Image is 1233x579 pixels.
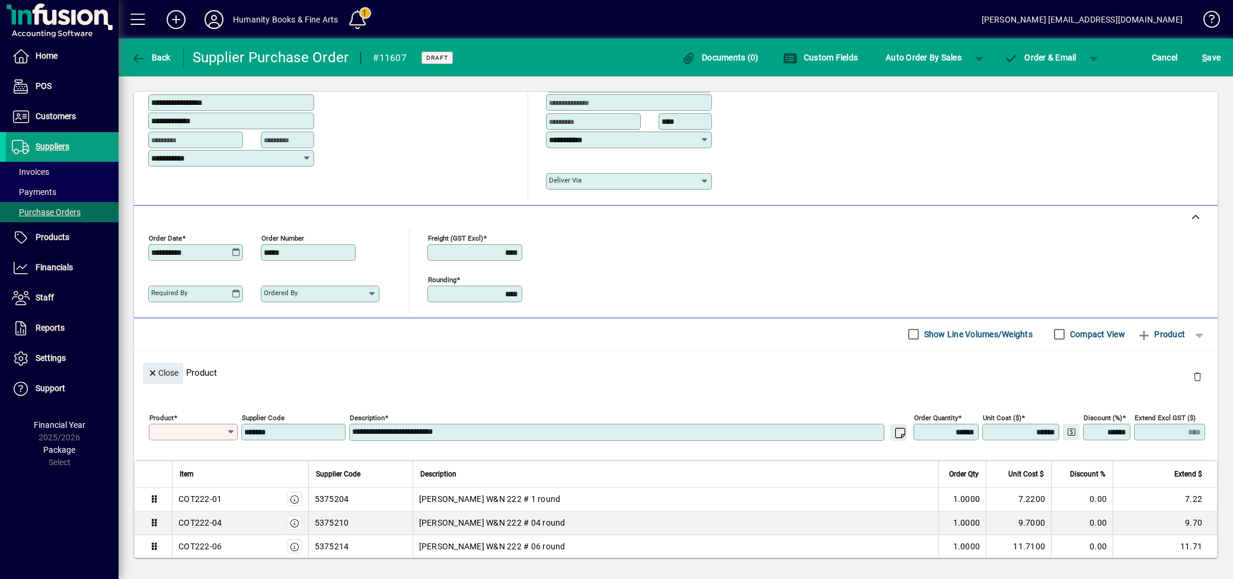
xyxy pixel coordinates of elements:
span: Financials [36,263,73,272]
mat-label: Deliver via [549,176,582,184]
app-page-header-button: Delete [1183,371,1212,382]
td: 0.00 [1051,511,1113,535]
div: COT222-04 [178,517,222,529]
div: Product [134,351,1218,394]
app-page-header-button: Close [140,367,186,378]
mat-label: Freight (GST excl) [428,233,483,242]
button: Order & Email [998,47,1082,68]
button: Product [1131,324,1191,345]
span: Unit Cost $ [1008,468,1044,481]
span: Financial Year [34,420,85,430]
span: POS [36,81,52,91]
span: S [1202,53,1207,62]
button: Add [157,9,195,30]
div: COT222-06 [178,540,222,552]
td: 5375210 [308,511,413,535]
label: Compact View [1068,328,1125,340]
span: [PERSON_NAME] W&N 222 # 06 round [419,540,566,552]
a: Invoices [6,162,119,182]
span: Purchase Orders [12,207,81,217]
mat-label: Order number [261,233,304,242]
button: Change Price Levels [1063,424,1079,440]
mat-label: Required by [151,289,187,297]
div: #11607 [373,49,407,68]
span: Support [36,383,65,393]
a: Support [6,374,119,404]
span: Description [420,468,456,481]
button: Back [128,47,174,68]
span: Cancel [1152,48,1178,67]
span: Documents (0) [682,53,759,62]
td: 7.2200 [986,488,1051,511]
td: 0.00 [1051,488,1113,511]
a: Products [6,223,119,252]
div: [PERSON_NAME] [EMAIL_ADDRESS][DOMAIN_NAME] [982,10,1183,29]
div: Humanity Books & Fine Arts [233,10,338,29]
a: Reports [6,314,119,343]
span: Back [131,53,171,62]
mat-label: Extend excl GST ($) [1135,413,1196,421]
td: 5375214 [308,535,413,559]
button: Cancel [1149,47,1181,68]
mat-label: Ordered by [264,289,298,297]
div: Supplier Purchase Order [193,48,349,67]
a: Knowledge Base [1194,2,1218,41]
td: 5375204 [308,488,413,511]
mat-label: Order Quantity [914,413,958,421]
td: 1.0000 [938,511,986,535]
td: 9.70 [1113,511,1217,535]
td: 7.22 [1113,488,1217,511]
a: Staff [6,283,119,313]
span: ave [1202,48,1221,67]
a: Customers [6,102,119,132]
span: Reports [36,323,65,332]
span: Draft [426,54,448,62]
a: Home [6,41,119,71]
td: 11.71 [1113,535,1217,559]
span: Auto Order By Sales [886,48,962,67]
button: Close [143,363,183,384]
app-page-header-button: Back [119,47,184,68]
mat-label: Supplier Code [242,413,285,421]
span: Extend $ [1174,468,1202,481]
td: 1.0000 [938,488,986,511]
div: COT222-01 [178,493,222,505]
span: [PERSON_NAME] W&N 222 # 04 round [419,517,566,529]
a: Purchase Orders [6,202,119,222]
mat-label: Description [350,413,385,421]
button: Auto Order By Sales [880,47,967,68]
span: Products [36,232,69,242]
button: Delete [1183,363,1212,391]
span: Settings [36,353,66,363]
a: Payments [6,182,119,202]
span: Home [36,51,58,60]
a: Financials [6,253,119,283]
span: Package [43,445,75,455]
mat-label: Unit Cost ($) [983,413,1021,421]
td: 0.00 [1051,535,1113,559]
mat-label: Rounding [428,275,456,283]
span: Suppliers [36,142,69,151]
span: Product [1137,325,1185,344]
span: Order & Email [1004,53,1077,62]
span: Payments [12,187,56,197]
span: Close [148,363,178,383]
td: 9.7000 [986,511,1051,535]
span: Staff [36,293,54,302]
button: Documents (0) [679,47,762,68]
label: Show Line Volumes/Weights [922,328,1033,340]
mat-label: Discount (%) [1084,413,1122,421]
span: Customers [36,111,76,121]
td: 11.7100 [986,535,1051,559]
button: Profile [195,9,233,30]
span: Invoices [12,167,49,177]
mat-label: Product [149,413,174,421]
span: Custom Fields [783,53,858,62]
mat-label: Order date [149,233,182,242]
span: [PERSON_NAME] W&N 222 # 1 round [419,493,561,505]
span: Order Qty [949,468,979,481]
span: Discount % [1070,468,1106,481]
button: Custom Fields [780,47,861,68]
a: POS [6,72,119,101]
td: 1.0000 [938,535,986,559]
